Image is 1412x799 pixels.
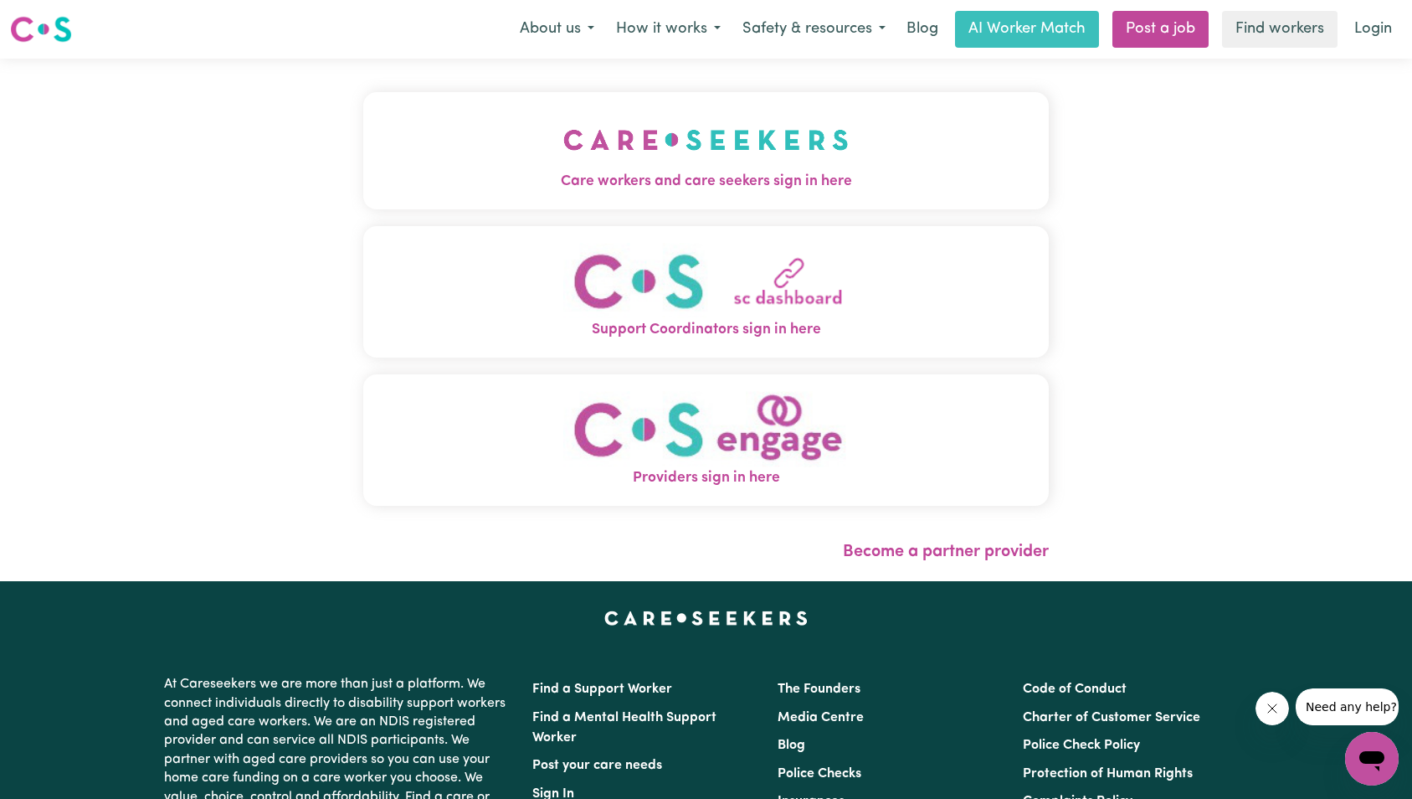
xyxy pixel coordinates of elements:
[10,10,72,49] a: Careseekers logo
[1344,11,1402,48] a: Login
[532,759,662,772] a: Post your care needs
[363,319,1050,341] span: Support Coordinators sign in here
[1023,711,1200,724] a: Charter of Customer Service
[532,711,716,745] a: Find a Mental Health Support Worker
[955,11,1099,48] a: AI Worker Match
[1255,692,1289,725] iframe: Close message
[509,12,605,47] button: About us
[363,226,1050,358] button: Support Coordinators sign in here
[532,683,672,696] a: Find a Support Worker
[10,14,72,44] img: Careseekers logo
[1296,688,1399,725] iframe: Message from company
[896,11,948,48] a: Blog
[1112,11,1209,48] a: Post a job
[363,92,1050,209] button: Care workers and care seekers sign in here
[1023,683,1127,696] a: Code of Conduct
[732,12,896,47] button: Safety & resources
[1023,739,1140,752] a: Police Check Policy
[778,711,864,724] a: Media Centre
[363,171,1050,193] span: Care workers and care seekers sign in here
[1023,767,1193,781] a: Protection of Human Rights
[778,739,805,752] a: Blog
[363,467,1050,489] span: Providers sign in here
[363,374,1050,506] button: Providers sign in here
[1222,11,1338,48] a: Find workers
[843,544,1049,560] a: Become a partner provider
[778,683,860,696] a: The Founders
[604,611,808,625] a: Careseekers home page
[605,12,732,47] button: How it works
[1345,732,1399,786] iframe: Button to launch messaging window
[778,767,861,781] a: Police Checks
